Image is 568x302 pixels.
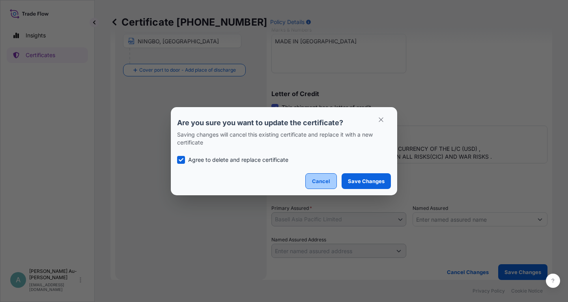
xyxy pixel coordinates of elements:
[188,156,288,164] p: Agree to delete and replace certificate
[312,177,330,185] p: Cancel
[342,173,391,189] button: Save Changes
[177,131,391,146] p: Saving changes will cancel this existing certificate and replace it with a new certificate
[348,177,385,185] p: Save Changes
[177,118,391,128] p: Are you sure you want to update the certificate?
[305,173,337,189] button: Cancel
